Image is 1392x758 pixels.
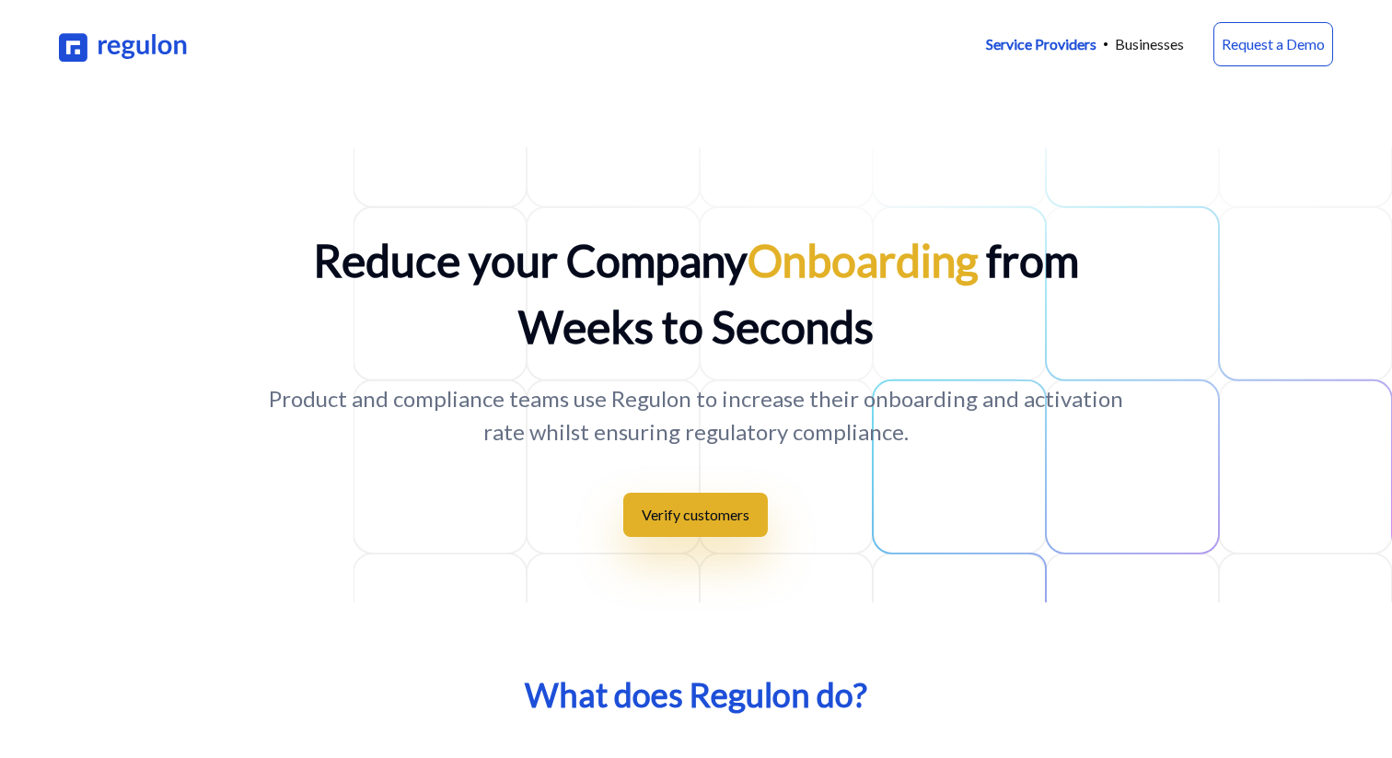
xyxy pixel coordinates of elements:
h1: Reduce your Company from Weeks to Seconds [250,227,1143,360]
h3: What does Regulon do? [525,676,867,713]
a: Service Providers [986,33,1096,55]
img: Regulon Logo [59,27,189,63]
a: Businesses [1115,33,1184,55]
button: Verify customers [623,493,768,537]
a: Request a Demo [1213,22,1333,66]
p: Product and compliance teams use Regulon to increase their onboarding and activation rate whilst ... [250,382,1143,449]
span: Onboarding [748,234,978,286]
